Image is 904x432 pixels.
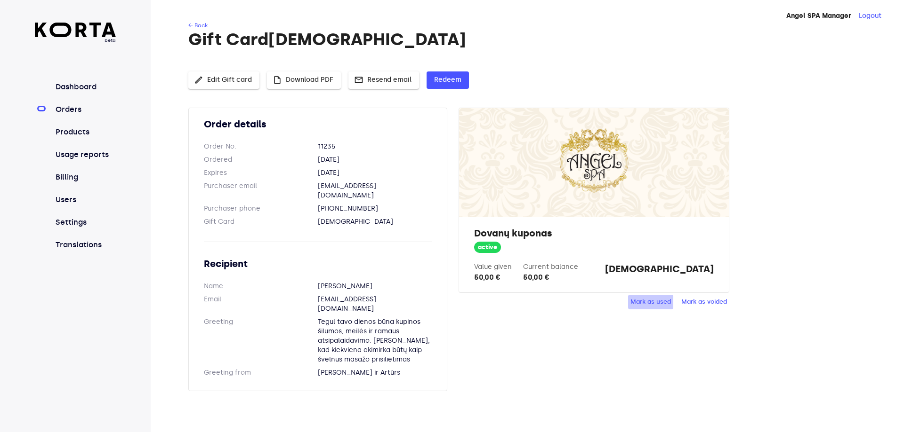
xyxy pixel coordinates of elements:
[318,142,432,151] dd: 11235
[54,81,116,93] a: Dashboard
[188,22,208,29] a: ← Back
[54,194,116,205] a: Users
[605,262,714,283] strong: [DEMOGRAPHIC_DATA]
[318,368,432,377] dd: [PERSON_NAME] ir Artūrs
[318,155,432,165] dd: [DATE]
[267,71,341,89] button: Download PDF
[204,368,318,377] dt: Greeting from
[204,142,318,151] dt: Order No.
[274,74,333,86] span: Download PDF
[204,168,318,178] dt: Expires
[679,295,729,309] button: Mark as voided
[681,297,727,307] span: Mark as voided
[204,282,318,291] dt: Name
[474,272,512,283] div: 50,00 €
[35,23,116,44] a: beta
[786,12,851,20] strong: Angel SPA Manager
[204,257,432,270] h2: Recipient
[318,295,432,314] dd: [EMAIL_ADDRESS][DOMAIN_NAME]
[523,263,578,271] label: Current balance
[628,295,673,309] button: Mark as used
[318,217,432,227] dd: [DEMOGRAPHIC_DATA]
[54,239,116,251] a: Translations
[204,204,318,213] dt: Purchaser phone
[54,172,116,183] a: Billing
[188,30,864,49] h1: Gift Card [DEMOGRAPHIC_DATA]
[318,282,432,291] dd: [PERSON_NAME]
[204,217,318,227] dt: Gift Card
[318,181,432,200] dd: [EMAIL_ADDRESS][DOMAIN_NAME]
[204,181,318,200] dt: Purchaser email
[204,155,318,165] dt: Ordered
[434,74,461,86] span: Redeem
[273,75,282,85] span: insert_drive_file
[188,75,259,83] a: Edit Gift card
[474,243,501,252] span: active
[35,23,116,37] img: Korta
[194,75,203,85] span: edit
[54,126,116,138] a: Products
[188,71,259,89] button: Edit Gift card
[204,295,318,314] dt: Email
[630,297,671,307] span: Mark as used
[523,272,578,283] div: 50,00 €
[54,104,116,115] a: Orders
[204,118,432,131] h2: Order details
[318,204,432,213] dd: [PHONE_NUMBER]
[859,11,881,21] button: Logout
[196,74,252,86] span: Edit Gift card
[54,149,116,160] a: Usage reports
[318,168,432,178] dd: [DATE]
[204,317,318,364] dt: Greeting
[474,227,713,240] h2: Dovanų kuponas
[54,217,116,228] a: Settings
[354,75,363,85] span: mail
[427,71,469,89] button: Redeem
[348,71,419,89] button: Resend email
[35,37,116,44] span: beta
[318,317,432,364] dd: Tegul tavo dienos būna kupinos šilumos, meilės ir ramaus atsipalaidavimo. [PERSON_NAME], kad kiek...
[356,74,412,86] span: Resend email
[474,263,512,271] label: Value given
